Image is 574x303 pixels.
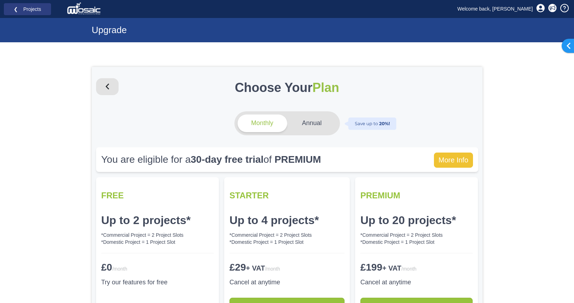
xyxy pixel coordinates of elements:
[8,5,46,14] a: ❮ Projects
[101,154,191,165] span: You are eligible for a
[452,4,538,14] a: Welcome back, [PERSON_NAME]
[264,154,272,165] span: of
[92,25,349,35] h1: Upgrade
[235,81,339,95] h1: Choose Your
[360,190,473,202] p: PREMIUM
[302,120,322,127] h4: Annual
[402,266,417,272] span: /month
[101,278,214,287] p: Try our features for free
[246,264,265,272] span: + VAT
[265,266,280,272] span: /month
[251,120,273,127] h4: Monthly
[360,260,473,274] p: £199
[434,153,473,168] a: More Info
[112,266,127,272] span: /month
[360,239,473,246] p: *Domestic Project = 1 Project Slot
[360,212,473,229] p: Up to 20 projects*
[101,190,214,202] p: FREE
[101,260,214,274] p: £0
[360,278,473,287] p: Cancel at anytime
[101,212,214,229] p: Up to 2 projects*
[229,278,345,287] p: Cancel at anytime
[229,232,345,239] p: *Commercial Project = 2 Project Slots
[67,2,102,16] img: logo_white.png
[101,239,214,246] p: *Domestic Project = 1 Project Slot
[229,212,345,229] p: Up to 4 projects*
[313,81,339,95] span: Plan
[101,232,214,239] p: *Commercial Project = 2 Project Slots
[229,260,345,274] p: £29
[382,264,401,272] span: + VAT
[229,239,345,246] p: *Domestic Project = 1 Project Slot
[275,153,321,167] span: PREMIUM
[229,190,345,202] p: STARTER
[360,232,473,239] p: *Commercial Project = 2 Project Slots
[101,153,321,167] p: 30-day free trial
